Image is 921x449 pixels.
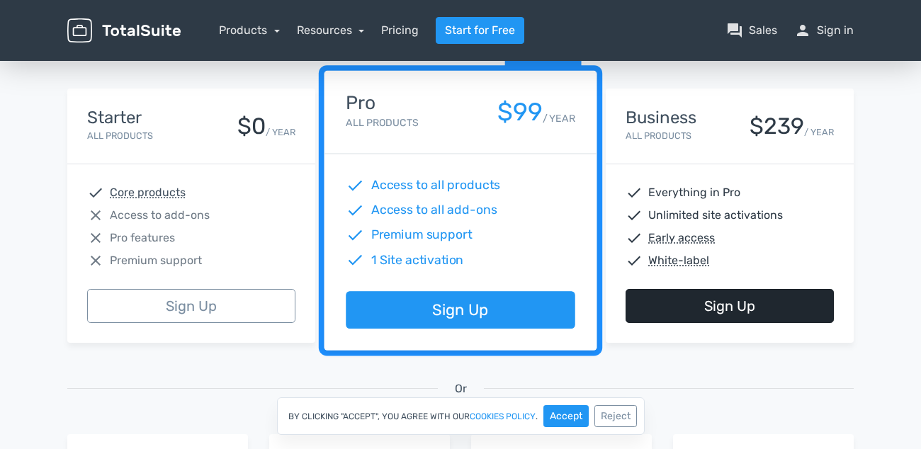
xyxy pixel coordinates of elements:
[804,125,834,139] small: / YEAR
[371,251,464,269] span: 1 Site activation
[346,292,575,329] a: Sign Up
[626,252,643,269] span: check
[750,114,804,139] div: $239
[455,380,467,397] span: Or
[626,130,691,141] small: All Products
[346,226,364,244] span: check
[626,289,834,323] a: Sign Up
[266,125,295,139] small: / YEAR
[67,18,181,43] img: TotalSuite for WordPress
[87,289,295,323] a: Sign Up
[297,23,365,37] a: Resources
[237,114,266,139] div: $0
[87,108,153,127] h4: Starter
[346,117,418,129] small: All Products
[346,176,364,195] span: check
[794,22,811,39] span: person
[626,207,643,224] span: check
[543,405,589,427] button: Accept
[277,397,645,435] div: By clicking "Accept", you agree with our .
[626,184,643,201] span: check
[543,111,575,126] small: / YEAR
[87,130,153,141] small: All Products
[87,207,104,224] span: close
[219,23,280,37] a: Products
[87,252,104,269] span: close
[381,22,419,39] a: Pricing
[470,412,536,421] a: cookies policy
[497,98,543,126] div: $99
[346,93,418,113] h4: Pro
[87,184,104,201] span: check
[626,229,643,246] span: check
[371,226,473,244] span: Premium support
[371,176,501,195] span: Access to all products
[371,201,497,220] span: Access to all add-ons
[110,207,210,224] span: Access to add-ons
[648,229,715,246] abbr: Early access
[110,184,186,201] abbr: Core products
[346,251,364,269] span: check
[648,207,783,224] span: Unlimited site activations
[436,17,524,44] a: Start for Free
[505,45,582,67] span: Best value
[726,22,743,39] span: question_answer
[648,184,740,201] span: Everything in Pro
[648,252,709,269] abbr: White-label
[726,22,777,39] a: question_answerSales
[794,22,854,39] a: personSign in
[110,252,202,269] span: Premium support
[110,229,175,246] span: Pro features
[87,229,104,246] span: close
[346,201,364,220] span: check
[594,405,637,427] button: Reject
[626,108,696,127] h4: Business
